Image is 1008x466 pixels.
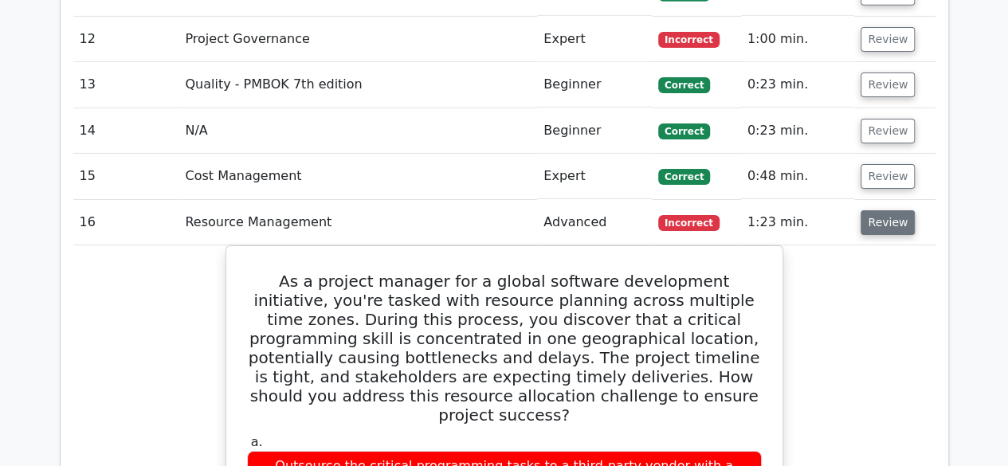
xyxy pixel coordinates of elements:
td: Expert [537,154,652,199]
td: 16 [73,200,179,245]
td: 13 [73,62,179,108]
td: Beginner [537,108,652,154]
button: Review [861,164,915,189]
td: 0:23 min. [741,108,855,154]
span: Correct [658,123,710,139]
span: Incorrect [658,215,720,231]
button: Review [861,72,915,97]
button: Review [861,27,915,52]
td: Project Governance [178,17,537,62]
td: 0:23 min. [741,62,855,108]
td: N/A [178,108,537,154]
td: 12 [73,17,179,62]
td: 14 [73,108,179,154]
td: Cost Management [178,154,537,199]
td: Quality - PMBOK 7th edition [178,62,537,108]
span: a. [251,434,263,449]
td: 15 [73,154,179,199]
td: Beginner [537,62,652,108]
td: Advanced [537,200,652,245]
td: 0:48 min. [741,154,855,199]
td: 1:23 min. [741,200,855,245]
span: Correct [658,169,710,185]
button: Review [861,210,915,235]
td: 1:00 min. [741,17,855,62]
h5: As a project manager for a global software development initiative, you're tasked with resource pl... [245,272,763,425]
td: Expert [537,17,652,62]
td: Resource Management [178,200,537,245]
span: Correct [658,77,710,93]
button: Review [861,119,915,143]
span: Incorrect [658,32,720,48]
